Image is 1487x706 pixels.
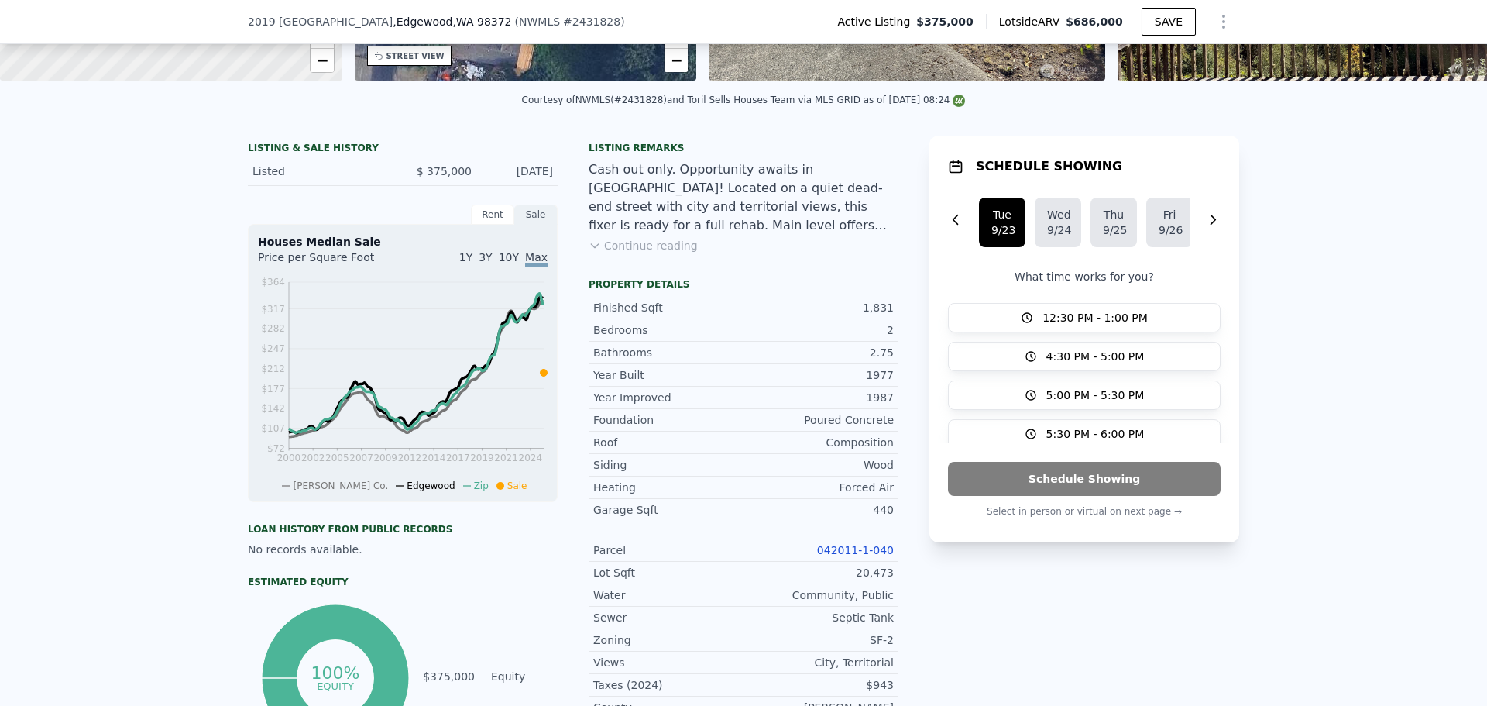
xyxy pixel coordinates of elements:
[743,587,894,603] div: Community, Public
[386,50,445,62] div: STREET VIEW
[593,480,743,495] div: Heating
[593,435,743,450] div: Roof
[948,462,1221,496] button: Schedule Showing
[258,234,548,250] div: Houses Median Sale
[593,367,743,383] div: Year Built
[525,251,548,267] span: Max
[474,480,489,491] span: Zip
[743,457,894,473] div: Wood
[261,304,285,315] tspan: $317
[589,160,898,235] div: Cash out only. Opportunity awaits in [GEOGRAPHIC_DATA]! Located on a quiet dead-end street with c...
[593,345,743,360] div: Bathrooms
[248,576,558,588] div: Estimated Equity
[261,423,285,434] tspan: $107
[593,587,743,603] div: Water
[1146,198,1193,247] button: Fri9/26
[593,655,743,670] div: Views
[248,542,558,557] div: No records available.
[593,390,743,405] div: Year Improved
[589,278,898,291] div: Property details
[417,165,472,177] span: $ 375,000
[519,15,560,28] span: NWMLS
[301,453,325,463] tspan: 2002
[743,610,894,625] div: Septic Tank
[1047,207,1069,222] div: Wed
[261,323,285,334] tspan: $282
[953,95,965,107] img: NWMLS Logo
[593,610,743,625] div: Sewer
[267,443,285,454] tspan: $72
[948,502,1221,521] p: Select in person or virtual on next page →
[479,251,492,263] span: 3Y
[991,207,1013,222] div: Tue
[743,502,894,518] div: 440
[325,453,349,463] tspan: 2005
[1159,207,1180,222] div: Fri
[1142,8,1196,36] button: SAVE
[1090,198,1137,247] button: Thu9/25
[743,300,894,315] div: 1,831
[1159,222,1180,238] div: 9/26
[261,277,285,288] tspan: $364
[999,14,1066,29] span: Lotside ARV
[470,453,494,463] tspan: 2019
[317,680,354,691] tspan: equity
[593,565,743,580] div: Lot Sqft
[593,542,743,558] div: Parcel
[976,157,1122,176] h1: SCHEDULE SHOWING
[277,453,301,463] tspan: 2000
[261,403,285,414] tspan: $142
[1035,198,1081,247] button: Wed9/24
[261,343,285,354] tspan: $247
[261,384,285,394] tspan: $177
[671,50,682,70] span: −
[1103,207,1125,222] div: Thu
[948,419,1221,449] button: 5:30 PM - 6:00 PM
[248,14,393,29] span: 2019 [GEOGRAPHIC_DATA]
[593,412,743,428] div: Foundation
[837,14,916,29] span: Active Listing
[494,453,518,463] tspan: 2021
[252,164,390,179] div: Listed
[743,322,894,338] div: 2
[817,544,894,556] a: 042011-1-040
[1046,426,1145,442] span: 5:30 PM - 6:00 PM
[373,453,397,463] tspan: 2009
[248,523,558,536] div: Loan history from public records
[1208,6,1239,37] button: Show Options
[665,49,688,72] a: Zoom out
[522,95,966,105] div: Courtesy of NWMLS (#2431828) and Toril Sells Houses Team via MLS GRID as of [DATE] 08:24
[407,480,455,491] span: Edgewood
[948,269,1221,284] p: What time works for you?
[311,663,359,683] tspan: 100%
[261,363,285,374] tspan: $212
[519,453,543,463] tspan: 2024
[593,677,743,693] div: Taxes (2024)
[743,367,894,383] div: 1977
[514,205,558,225] div: Sale
[743,435,894,450] div: Composition
[979,198,1025,247] button: Tue9/23
[349,453,373,463] tspan: 2007
[1103,222,1125,238] div: 9/25
[743,677,894,693] div: $943
[1046,349,1145,364] span: 4:30 PM - 5:00 PM
[948,303,1221,332] button: 12:30 PM - 1:00 PM
[593,502,743,518] div: Garage Sqft
[743,345,894,360] div: 2.75
[1066,15,1123,28] span: $686,000
[563,15,620,28] span: # 2431828
[991,222,1013,238] div: 9/23
[488,668,558,685] td: Equity
[743,390,894,405] div: 1987
[293,480,388,491] span: [PERSON_NAME] Co.
[593,632,743,648] div: Zoning
[589,142,898,154] div: Listing remarks
[948,342,1221,371] button: 4:30 PM - 5:00 PM
[422,453,446,463] tspan: 2014
[507,480,527,491] span: Sale
[948,381,1221,410] button: 5:00 PM - 5:30 PM
[499,251,519,263] span: 10Y
[743,632,894,648] div: SF-2
[446,453,470,463] tspan: 2017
